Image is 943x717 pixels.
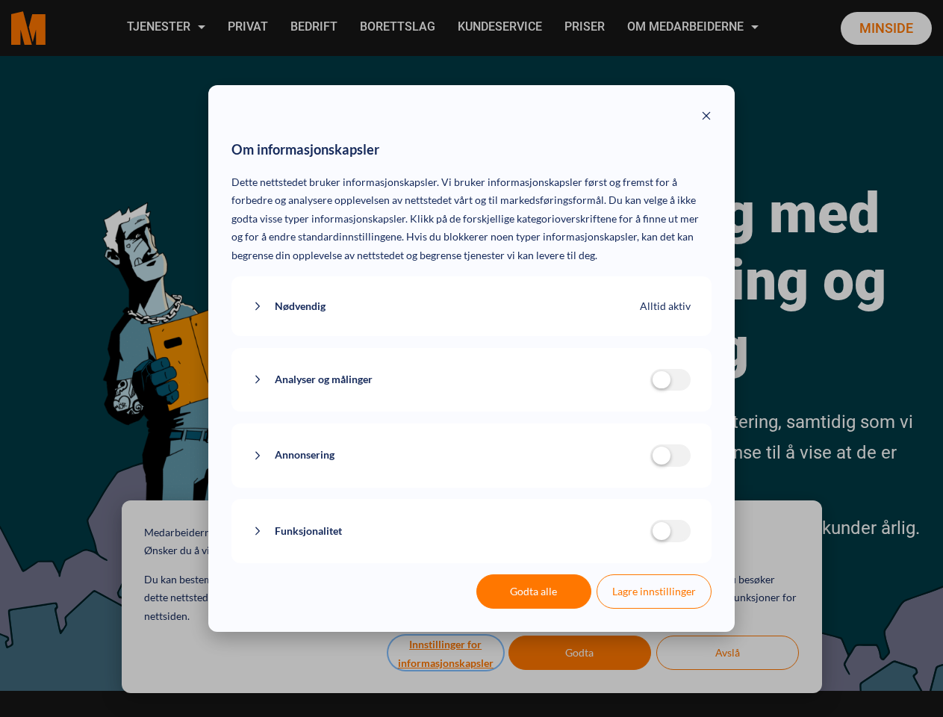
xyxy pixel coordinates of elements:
span: Nødvendig [275,297,326,316]
span: Annonsering [275,446,334,465]
button: Analyser og målinger [252,370,650,389]
button: Close modal [701,108,712,127]
span: Funksjonalitet [275,522,342,541]
button: Lagre innstillinger [597,574,712,609]
button: Funksjonalitet [252,522,650,541]
p: Dette nettstedet bruker informasjonskapsler. Vi bruker informasjonskapsler først og fremst for å ... [231,173,712,265]
button: Annonsering [252,446,650,465]
span: Om informasjonskapsler [231,138,379,162]
button: Godta alle [476,574,591,609]
span: Analyser og målinger [275,370,373,389]
button: Nødvendig [252,297,640,316]
span: Alltid aktiv [640,297,691,316]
